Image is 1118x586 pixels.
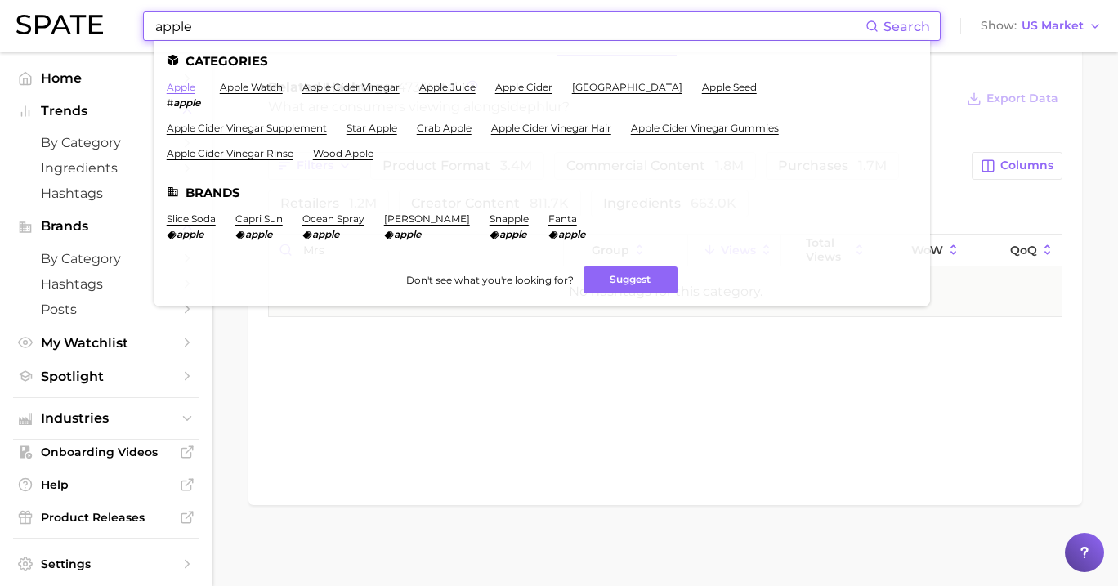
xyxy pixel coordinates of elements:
[313,147,373,159] a: wood apple
[702,81,757,93] a: apple seed
[13,65,199,91] a: Home
[167,122,327,134] a: apple cider vinegar supplement
[173,96,200,109] em: apple
[312,228,339,240] em: apple
[16,15,103,34] img: SPATE
[41,186,172,201] span: Hashtags
[167,186,917,199] li: Brands
[154,12,865,40] input: Search here for a brand, industry, or ingredient
[302,212,364,225] a: ocean spray
[1022,21,1084,30] span: US Market
[13,155,199,181] a: Ingredients
[41,557,172,571] span: Settings
[1000,159,1053,172] span: Columns
[986,92,1058,105] span: Export Data
[13,130,199,155] a: by Category
[41,411,172,426] span: Industries
[41,160,172,176] span: Ingredients
[394,228,421,240] em: apple
[13,330,199,356] a: My Watchlist
[245,228,272,240] em: apple
[347,122,397,134] a: star apple
[13,246,199,271] a: by Category
[13,297,199,322] a: Posts
[41,104,172,119] span: Trends
[41,219,172,234] span: Brands
[41,276,172,292] span: Hashtags
[220,81,283,93] a: apple watch
[41,335,172,351] span: My Watchlist
[302,81,400,93] a: apple cider vinegar
[167,96,173,109] span: #
[167,54,917,68] li: Categories
[572,81,682,93] a: [GEOGRAPHIC_DATA]
[419,81,476,93] a: apple juice
[384,212,470,225] a: [PERSON_NAME]
[13,99,199,123] button: Trends
[584,266,678,293] button: Suggest
[491,122,611,134] a: apple cider vinegar hair
[558,228,585,240] em: apple
[883,19,930,34] span: Search
[981,21,1017,30] span: Show
[417,122,472,134] a: crab apple
[41,445,172,459] span: Onboarding Videos
[406,274,574,286] span: Don't see what you're looking for?
[41,477,172,492] span: Help
[167,212,216,225] a: slice soda
[41,369,172,384] span: Spotlight
[235,212,283,225] a: capri sun
[13,271,199,297] a: Hashtags
[41,70,172,86] span: Home
[13,505,199,530] a: Product Releases
[13,214,199,239] button: Brands
[495,81,552,93] a: apple cider
[41,302,172,317] span: Posts
[13,406,199,431] button: Industries
[41,510,172,525] span: Product Releases
[499,228,526,240] em: apple
[968,235,1062,266] button: QoQ
[490,212,529,225] a: snapple
[972,152,1062,180] button: Columns
[963,87,1062,110] button: Export Data
[1010,244,1037,257] span: QoQ
[13,440,199,464] a: Onboarding Videos
[41,135,172,150] span: by Category
[167,147,293,159] a: apple cider vinegar rinse
[977,16,1106,37] button: ShowUS Market
[13,552,199,576] a: Settings
[167,81,195,93] a: apple
[631,122,779,134] a: apple cider vinegar gummies
[177,228,203,240] em: apple
[13,181,199,206] a: Hashtags
[13,472,199,497] a: Help
[41,251,172,266] span: by Category
[13,364,199,389] a: Spotlight
[548,212,577,225] a: fanta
